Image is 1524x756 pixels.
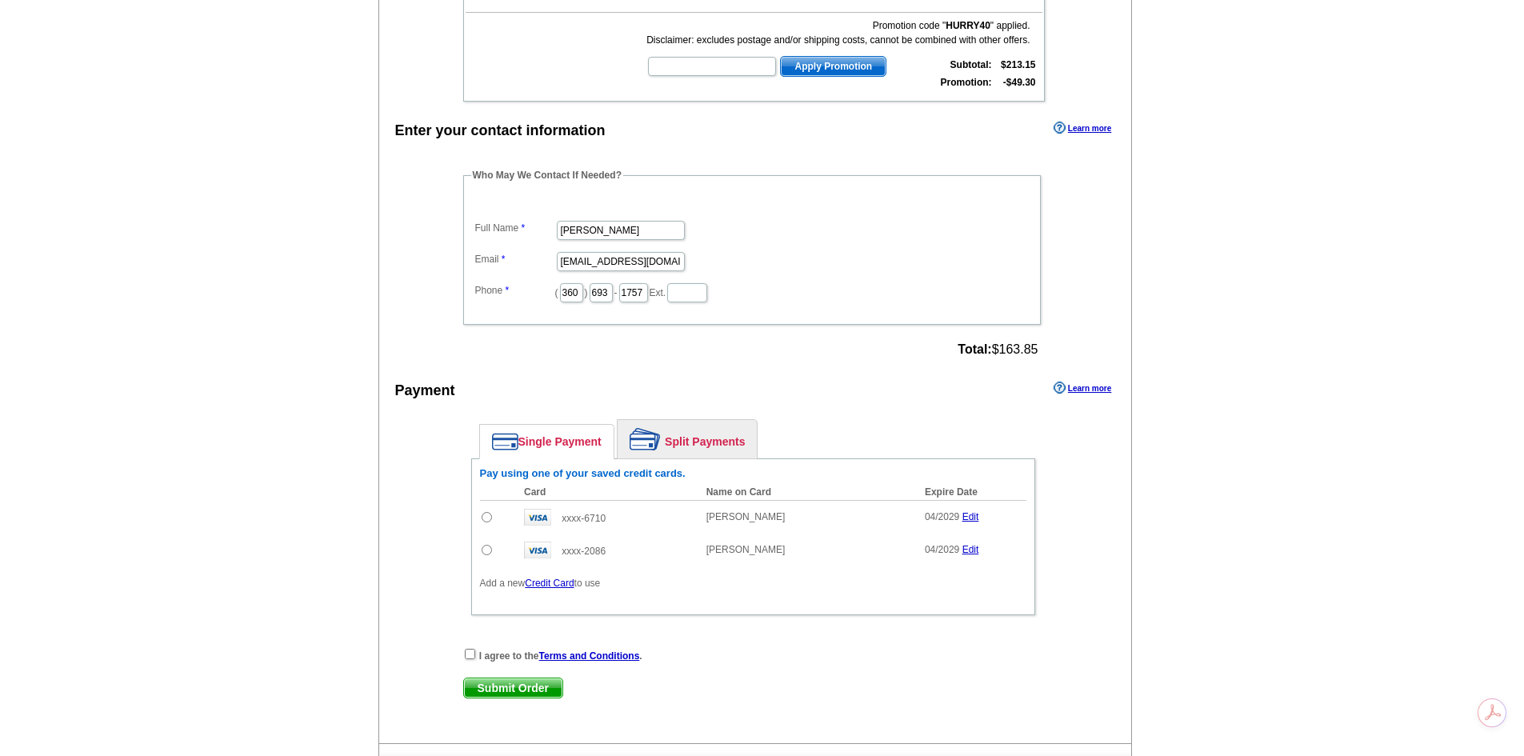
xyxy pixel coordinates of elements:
span: Apply Promotion [781,57,886,76]
th: Name on Card [698,484,917,501]
div: Payment [395,380,455,402]
label: Full Name [475,221,555,235]
dd: ( ) - Ext. [471,279,1033,304]
span: Submit Order [464,678,562,698]
a: Edit [962,544,979,555]
iframe: LiveChat chat widget [1204,384,1524,756]
strong: -$49.30 [1003,77,1036,88]
strong: Total: [958,342,991,356]
a: Learn more [1054,122,1111,134]
span: xxxx-6710 [562,513,606,524]
img: visa.gif [524,509,551,526]
p: Add a new to use [480,576,1026,590]
h6: Pay using one of your saved credit cards. [480,467,1026,480]
strong: I agree to the . [479,650,642,662]
strong: $213.15 [1001,59,1035,70]
b: HURRY40 [946,20,990,31]
a: Split Payments [618,420,757,458]
th: Card [516,484,698,501]
strong: Subtotal: [950,59,992,70]
strong: Promotion: [941,77,992,88]
th: Expire Date [917,484,1026,501]
a: Edit [962,511,979,522]
span: 04/2029 [925,511,959,522]
img: single-payment.png [492,433,518,450]
span: [PERSON_NAME] [706,544,786,555]
span: 04/2029 [925,544,959,555]
a: Single Payment [480,425,614,458]
div: Promotion code " " applied. Disclaimer: excludes postage and/or shipping costs, cannot be combine... [646,18,1030,47]
legend: Who May We Contact If Needed? [471,168,623,182]
label: Email [475,252,555,266]
img: split-payment.png [630,428,661,450]
button: Apply Promotion [780,56,886,77]
a: Credit Card [525,578,574,589]
a: Learn more [1054,382,1111,394]
img: visa.gif [524,542,551,558]
div: Enter your contact information [395,120,606,142]
span: [PERSON_NAME] [706,511,786,522]
a: Terms and Conditions [539,650,640,662]
span: $163.85 [958,342,1038,357]
span: xxxx-2086 [562,546,606,557]
label: Phone [475,283,555,298]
